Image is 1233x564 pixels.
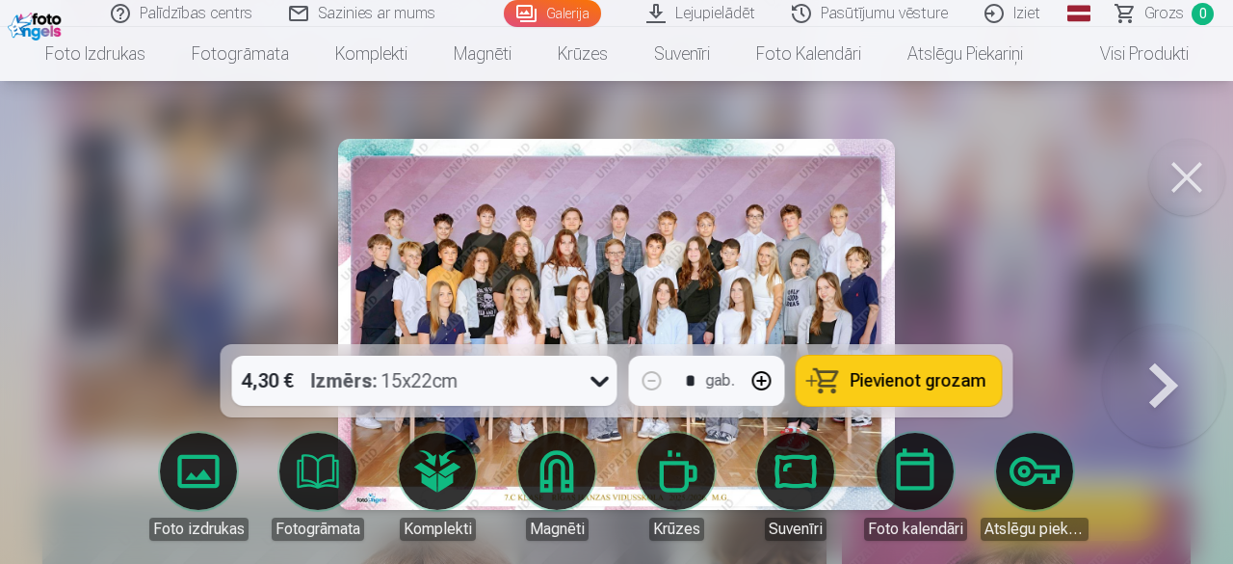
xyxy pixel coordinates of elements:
div: Fotogrāmata [272,518,364,541]
a: Fotogrāmata [169,27,312,81]
span: Grozs [1144,2,1184,25]
span: 0 [1192,3,1214,25]
div: Komplekti [400,518,476,541]
a: Foto kalendāri [861,433,969,541]
a: Atslēgu piekariņi [884,27,1046,81]
div: 4,30 € [232,356,303,406]
span: Pievienot grozam [851,372,986,389]
div: Krūzes [649,518,704,541]
div: Foto kalendāri [864,518,967,541]
div: Atslēgu piekariņi [981,518,1089,541]
a: Krūzes [622,433,730,541]
a: Foto izdrukas [22,27,169,81]
div: 15x22cm [311,356,459,406]
a: Krūzes [535,27,631,81]
a: Visi produkti [1046,27,1212,81]
a: Atslēgu piekariņi [981,433,1089,541]
a: Komplekti [312,27,431,81]
a: Magnēti [431,27,535,81]
a: Foto izdrukas [144,433,252,541]
img: /fa1 [8,8,66,40]
div: gab. [706,369,735,392]
a: Fotogrāmata [264,433,372,541]
strong: Izmērs : [311,367,378,394]
a: Magnēti [503,433,611,541]
a: Foto kalendāri [733,27,884,81]
button: Pievienot grozam [797,356,1002,406]
div: Suvenīri [765,518,826,541]
div: Foto izdrukas [149,518,249,541]
div: Magnēti [526,518,589,541]
a: Suvenīri [742,433,850,541]
a: Suvenīri [631,27,733,81]
a: Komplekti [383,433,491,541]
